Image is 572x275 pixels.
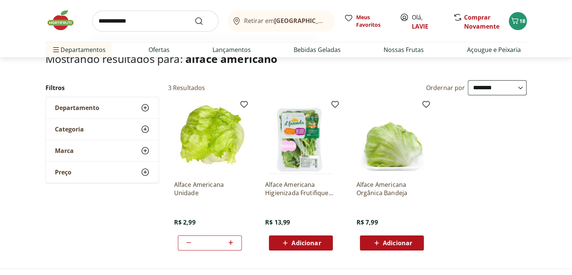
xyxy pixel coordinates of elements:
span: Departamentos [52,41,106,59]
a: Nossas Frutas [384,45,424,54]
span: Marca [55,147,74,154]
h1: Mostrando resultados para: [46,53,527,65]
h2: Filtros [46,80,159,95]
button: Adicionar [269,235,333,251]
button: Retirar em[GEOGRAPHIC_DATA]/[GEOGRAPHIC_DATA] [228,11,335,32]
span: R$ 7,99 [356,218,378,226]
span: Olá, [412,13,445,31]
label: Ordernar por [426,84,465,92]
button: Menu [52,41,61,59]
b: [GEOGRAPHIC_DATA]/[GEOGRAPHIC_DATA] [274,17,401,25]
img: Alface Americana Orgânica Bandeja [356,103,428,174]
a: Lançamentos [212,45,251,54]
button: Submit Search [194,17,212,26]
span: alface americano [185,52,278,66]
a: Comprar Novamente [464,13,499,31]
a: Açougue e Peixaria [467,45,520,54]
button: Marca [46,140,159,161]
button: Preço [46,162,159,183]
a: Alface Americana Unidade [174,180,246,197]
span: R$ 13,99 [265,218,290,226]
span: Retirar em [244,17,327,24]
img: Hortifruti [46,9,83,32]
span: Categoria [55,125,84,133]
img: Alface Americana Unidade [174,103,246,174]
span: Preço [55,168,71,176]
span: Adicionar [291,240,321,246]
h2: 3 Resultados [168,84,205,92]
span: Meus Favoritos [356,14,391,29]
span: Departamento [55,104,99,112]
button: Departamento [46,97,159,118]
img: Alface Americana Higienizada Frutifique 160G [265,103,337,174]
button: Carrinho [509,12,527,30]
a: Alface Americana Higienizada Frutifique 160G [265,180,337,197]
a: Bebidas Geladas [294,45,341,54]
button: Categoria [46,119,159,140]
button: Adicionar [360,235,424,251]
a: Alface Americana Orgânica Bandeja [356,180,428,197]
a: Ofertas [149,45,170,54]
a: LAVIE [412,22,428,31]
input: search [92,11,218,32]
a: Meus Favoritos [344,14,391,29]
span: Adicionar [383,240,412,246]
span: R$ 2,99 [174,218,196,226]
span: 18 [519,17,525,24]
